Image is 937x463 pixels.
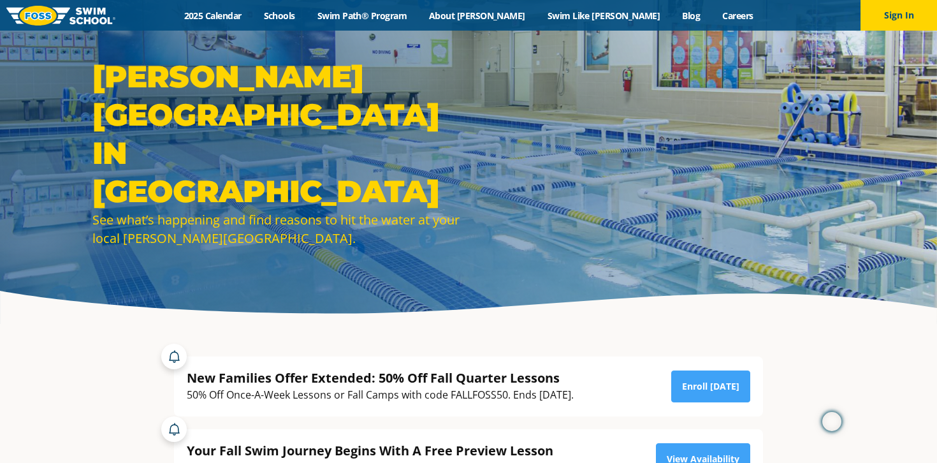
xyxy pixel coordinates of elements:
[92,57,462,210] h1: [PERSON_NAME][GEOGRAPHIC_DATA] in [GEOGRAPHIC_DATA]
[418,10,537,22] a: About [PERSON_NAME]
[252,10,306,22] a: Schools
[6,6,115,26] img: FOSS Swim School Logo
[173,10,252,22] a: 2025 Calendar
[187,442,614,459] div: Your Fall Swim Journey Begins With A Free Preview Lesson
[92,210,462,247] div: See what’s happening and find reasons to hit the water at your local [PERSON_NAME][GEOGRAPHIC_DATA].
[711,10,764,22] a: Careers
[306,10,418,22] a: Swim Path® Program
[671,371,750,402] a: Enroll [DATE]
[187,386,574,404] div: 50% Off Once-A-Week Lessons or Fall Camps with code FALLFOSS50. Ends [DATE].
[187,369,574,386] div: New Families Offer Extended: 50% Off Fall Quarter Lessons
[536,10,671,22] a: Swim Like [PERSON_NAME]
[671,10,711,22] a: Blog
